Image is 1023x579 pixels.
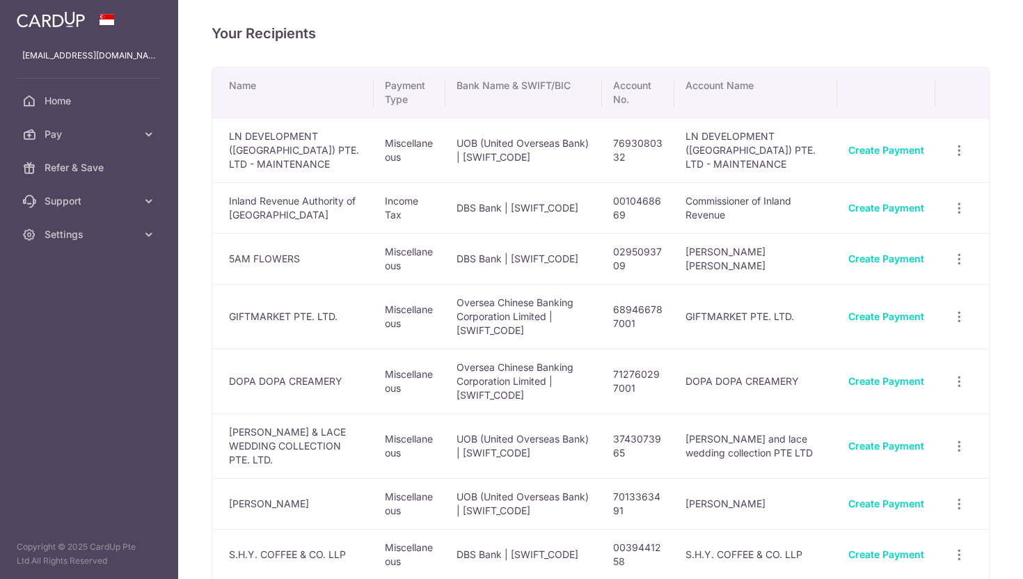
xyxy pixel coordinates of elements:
td: Commissioner of Inland Revenue [674,182,838,233]
td: UOB (United Overseas Bank) | [SWIFT_CODE] [445,413,601,478]
td: GIFTMARKET PTE. LTD. [212,284,374,349]
td: 0010468669 [602,182,674,233]
a: Create Payment [848,202,924,214]
td: Miscellaneous [374,413,445,478]
th: Bank Name & SWIFT/BIC [445,68,601,118]
span: Refer & Save [45,161,136,175]
td: 3743073965 [602,413,674,478]
td: 7693080332 [602,118,674,182]
td: 0295093709 [602,233,674,284]
a: Create Payment [848,375,924,387]
img: CardUp [17,11,85,28]
th: Account No. [602,68,674,118]
a: Create Payment [848,440,924,452]
h4: Your Recipients [212,22,990,45]
td: Oversea Chinese Banking Corporation Limited | [SWIFT_CODE] [445,284,601,349]
span: Support [45,194,136,208]
a: Create Payment [848,253,924,264]
th: Account Name [674,68,838,118]
td: DBS Bank | [SWIFT_CODE] [445,233,601,284]
td: Miscellaneous [374,478,445,529]
td: LN DEVELOPMENT ([GEOGRAPHIC_DATA]) PTE. LTD - MAINTENANCE [212,118,374,182]
td: UOB (United Overseas Bank) | [SWIFT_CODE] [445,478,601,529]
td: 712760297001 [602,349,674,413]
span: Pay [45,127,136,141]
td: Miscellaneous [374,233,445,284]
td: [PERSON_NAME] [674,478,838,529]
a: Create Payment [848,144,924,156]
td: [PERSON_NAME] & LACE WEDDING COLLECTION PTE. LTD. [212,413,374,478]
th: Payment Type [374,68,445,118]
a: Create Payment [848,548,924,560]
td: Income Tax [374,182,445,233]
td: [PERSON_NAME] [212,478,374,529]
a: Create Payment [848,498,924,509]
td: [PERSON_NAME] [PERSON_NAME] [674,233,838,284]
td: DOPA DOPA CREAMERY [212,349,374,413]
td: LN DEVELOPMENT ([GEOGRAPHIC_DATA]) PTE. LTD - MAINTENANCE [674,118,838,182]
td: Inland Revenue Authority of [GEOGRAPHIC_DATA] [212,182,374,233]
p: [EMAIL_ADDRESS][DOMAIN_NAME] [22,49,156,63]
td: DOPA DOPA CREAMERY [674,349,838,413]
td: Oversea Chinese Banking Corporation Limited | [SWIFT_CODE] [445,349,601,413]
td: GIFTMARKET PTE. LTD. [674,284,838,349]
a: Create Payment [848,310,924,322]
td: UOB (United Overseas Bank) | [SWIFT_CODE] [445,118,601,182]
td: 689466787001 [602,284,674,349]
td: 7013363491 [602,478,674,529]
td: Miscellaneous [374,284,445,349]
td: DBS Bank | [SWIFT_CODE] [445,182,601,233]
th: Name [212,68,374,118]
td: 5AM FLOWERS [212,233,374,284]
span: Settings [45,228,136,241]
td: Miscellaneous [374,349,445,413]
td: Miscellaneous [374,118,445,182]
span: Home [45,94,136,108]
td: [PERSON_NAME] and lace wedding collection PTE LTD [674,413,838,478]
